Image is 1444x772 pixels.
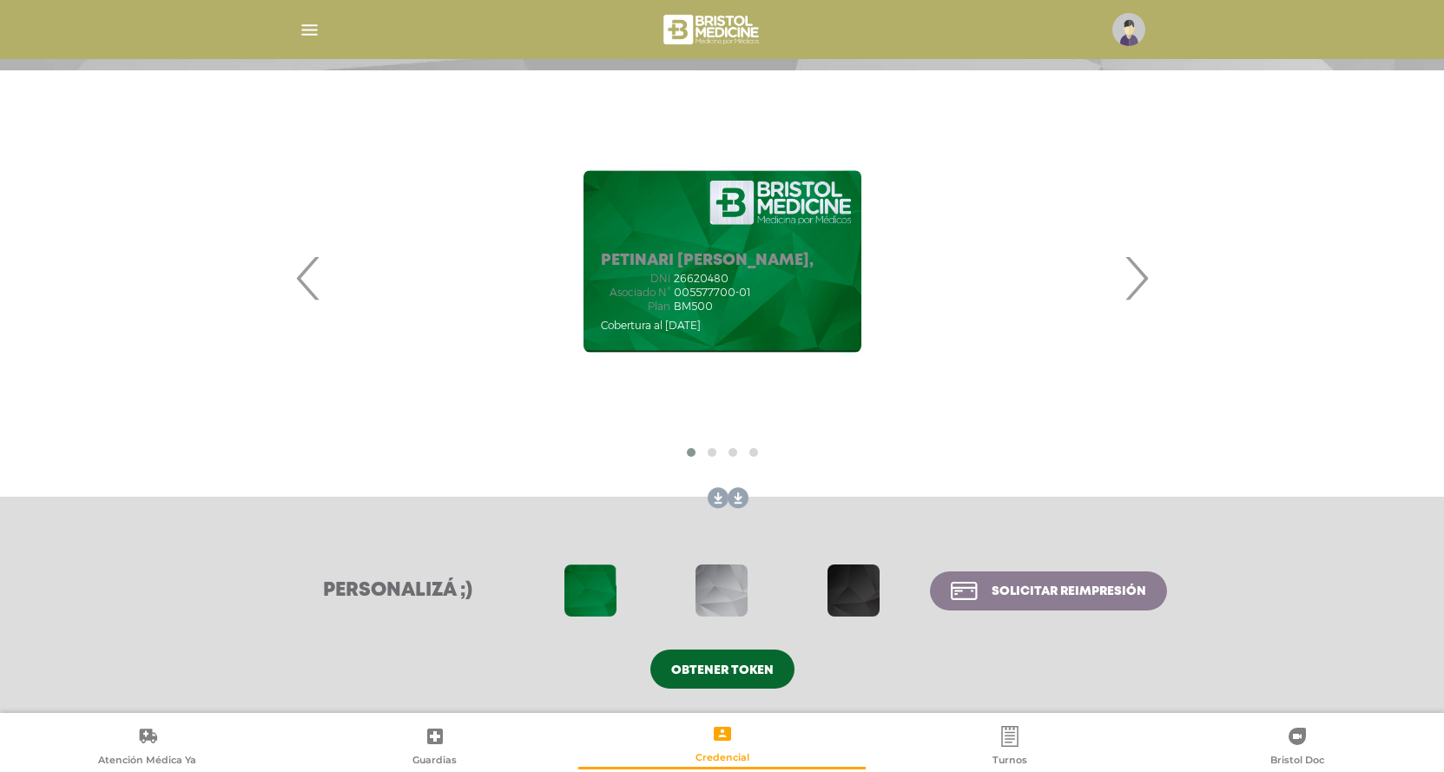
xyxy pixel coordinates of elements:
h3: Personalizá ;) [278,579,518,602]
span: Guardias [412,754,457,769]
span: BM500 [674,300,713,313]
img: Cober_menu-lines-white.svg [299,19,320,41]
a: Credencial [578,723,866,767]
span: Obtener token [671,664,774,676]
a: Obtener token [650,650,795,689]
a: Solicitar reimpresión [930,571,1166,610]
a: Guardias [291,725,578,769]
h5: PETINARI [PERSON_NAME], [601,252,814,271]
span: Atención Médica Ya [98,754,196,769]
span: Cobertura al [DATE] [601,319,701,332]
a: Atención Médica Ya [3,725,291,769]
span: Bristol Doc [1270,754,1324,769]
span: Asociado N° [601,287,670,299]
span: DNI [601,273,670,285]
a: Turnos [866,725,1153,769]
span: Next [1119,231,1153,325]
span: Previous [292,231,326,325]
a: Bristol Doc [1153,725,1441,769]
span: Solicitar reimpresión [992,585,1146,597]
span: Turnos [992,754,1027,769]
span: Plan [601,300,670,313]
img: bristol-medicine-blanco.png [661,9,764,50]
span: Credencial [696,751,749,767]
span: 26620480 [674,273,729,285]
span: 005577700-01 [674,287,750,299]
img: profile-placeholder.svg [1112,13,1145,46]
